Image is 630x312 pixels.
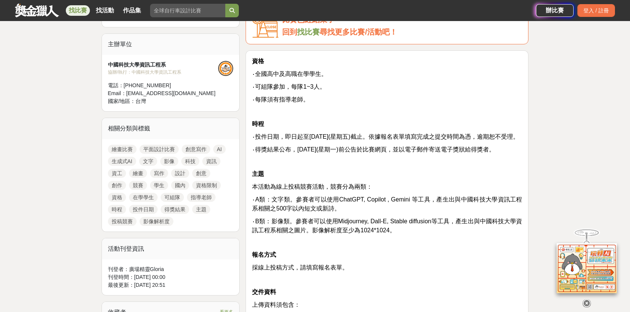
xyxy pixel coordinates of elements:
a: 設計 [171,169,189,178]
a: 創意 [192,169,210,178]
span: 尋找更多比賽/活動吧！ [320,28,397,36]
span: ‧B類：影像類。參賽者可以使用Midjourney, Dall-E, Stable diffusion等工具，產生出與中國科技大學資訊工程系相關之圖片。影像解析度至少為1024*1024。 [252,218,522,233]
a: 競賽 [129,181,147,190]
a: 寫作 [150,169,168,178]
a: 可組隊 [161,193,184,202]
a: 文字 [139,157,157,166]
a: 影像解析度 [140,217,173,226]
a: 影像 [160,157,178,166]
div: 協辦/執行： 中國科技大學資訊工程系 [108,69,219,76]
a: 作品集 [120,5,144,16]
a: 辦比賽 [536,4,574,17]
strong: 報名方式 [252,251,276,258]
div: 相關分類與標籤 [102,118,240,139]
a: 找比賽 [297,28,320,36]
span: 台灣 [135,98,146,104]
span: ‧每隊須有指導老師。 [252,96,309,103]
a: 繪畫 [129,169,147,178]
div: 主辦單位 [102,34,240,55]
div: 活動刊登資訊 [102,238,240,259]
div: 刊登時間： [DATE] 00:00 [108,273,234,281]
img: d2146d9a-e6f6-4337-9592-8cefde37ba6b.png [557,243,617,293]
span: 本活動為線上投稿競賽活動，競賽分為兩類： [252,183,372,190]
a: AI [213,145,226,154]
a: 得獎結果 [161,205,189,214]
span: 回到 [282,28,297,36]
a: 創意寫作 [182,145,210,154]
a: 資格限制 [192,181,221,190]
a: 資格 [108,193,126,202]
strong: 交件資料 [252,289,276,295]
strong: 時程 [252,121,264,127]
a: 創作 [108,181,126,190]
a: 找比賽 [66,5,90,16]
a: 平面設計比賽 [140,145,179,154]
div: 刊登者： 廣場精靈Gloria [108,265,234,273]
a: 學生 [150,181,168,190]
a: 生成式AI [108,157,136,166]
div: Email： [EMAIL_ADDRESS][DOMAIN_NAME] [108,89,219,97]
span: ‧可組隊參加，每隊1~3人。 [252,83,325,90]
a: 找活動 [93,5,117,16]
a: 繪畫比賽 [108,145,137,154]
span: ‧A類：文字類。參賽者可以使用ChatGPT, Copilot , Gemini 等工具，產生出與中國科技大學資訊工程系相關之500字以內短文或新詩。 [252,196,522,212]
a: 在學學生 [129,193,158,202]
a: 資訊 [202,157,220,166]
strong: 主題 [252,171,264,177]
span: 採線上投稿方式，請填寫報名表單。 [252,264,348,271]
a: 投件日期 [129,205,158,214]
a: 指導老師 [187,193,216,202]
a: 主題 [192,205,210,214]
span: ‧投件日期，即日起至[DATE](星期五)截止。依據報名表單填寫完成之提交時間為憑，逾期恕不受理。 [252,133,519,140]
span: 國家/地區： [108,98,136,104]
a: 投稿競賽 [108,217,137,226]
input: 全球自行車設計比賽 [150,4,225,17]
div: 最後更新： [DATE] 20:51 [108,281,234,289]
img: Icon [252,14,278,38]
a: 時程 [108,205,126,214]
a: 科技 [181,157,199,166]
span: ‧全國高中及高職在學學生。 [252,71,327,77]
div: 電話： [PHONE_NUMBER] [108,82,219,89]
div: 登入 / 註冊 [577,4,615,17]
a: 國內 [171,181,189,190]
strong: 資格 [252,58,264,64]
span: ‧得獎結果公布，[DATE](星期一)前公告於比賽網頁，並以電子郵件寄送電子獎狀給得獎者。 [252,146,495,153]
span: 上傳資料須包含： [252,301,300,308]
div: 中國科技大學資訊工程系 [108,61,219,69]
a: 資工 [108,169,126,178]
